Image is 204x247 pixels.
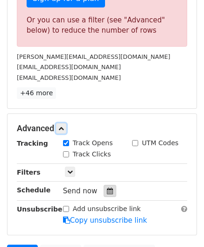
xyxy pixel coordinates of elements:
iframe: Chat Widget [157,202,204,247]
label: Track Opens [73,138,113,148]
small: [EMAIL_ADDRESS][DOMAIN_NAME] [17,64,121,71]
small: [PERSON_NAME][EMAIL_ADDRESS][DOMAIN_NAME] [17,53,170,60]
strong: Tracking [17,140,48,147]
h5: Advanced [17,123,187,134]
strong: Unsubscribe [17,205,63,213]
span: Send now [63,187,98,195]
a: +46 more [17,87,56,99]
label: UTM Codes [142,138,178,148]
strong: Filters [17,169,41,176]
label: Track Clicks [73,149,111,159]
div: Or you can use a filter (see "Advanced" below) to reduce the number of rows [27,15,177,36]
small: [EMAIL_ADDRESS][DOMAIN_NAME] [17,74,121,81]
a: Copy unsubscribe link [63,216,147,225]
strong: Schedule [17,186,50,194]
label: Add unsubscribe link [73,204,141,214]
